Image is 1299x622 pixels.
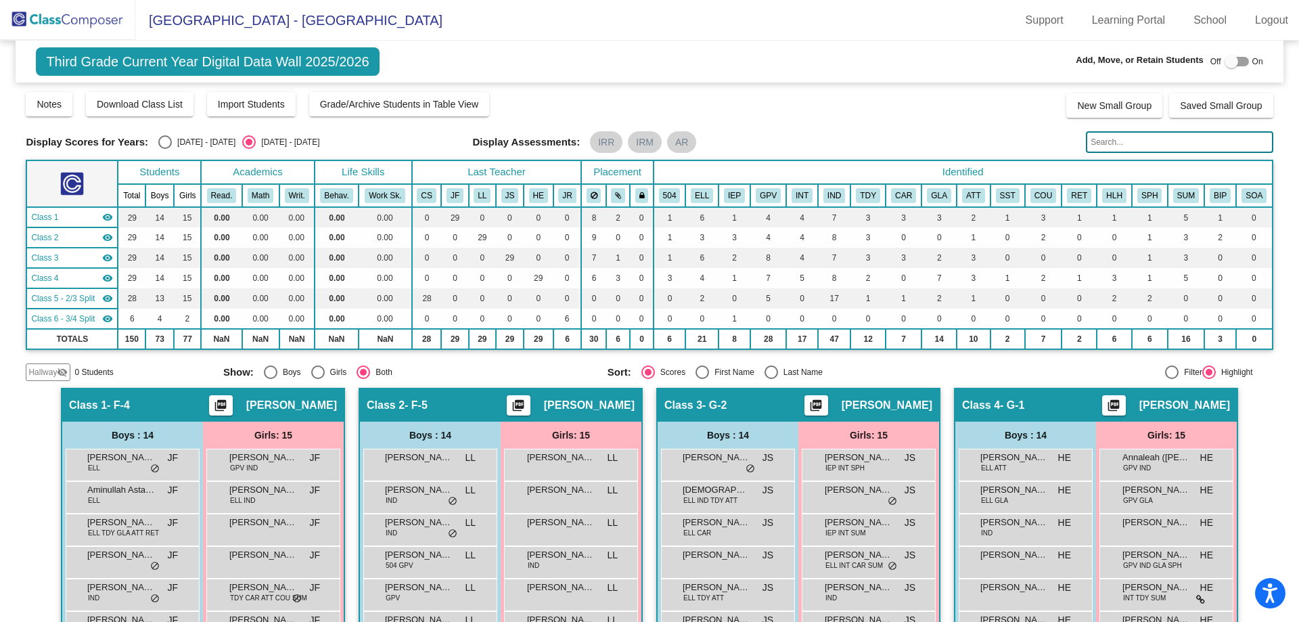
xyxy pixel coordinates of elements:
[26,268,118,288] td: Holly Eddington - G-1
[786,248,818,268] td: 4
[320,188,352,203] button: Behav.
[315,160,412,184] th: Life Skills
[496,288,524,309] td: 0
[818,268,850,288] td: 8
[309,92,490,116] button: Grade/Archive Students in Table View
[921,227,957,248] td: 0
[26,136,148,148] span: Display Scores for Years:
[654,227,686,248] td: 1
[1106,399,1122,418] mat-icon: picture_as_pdf
[750,268,786,288] td: 7
[145,184,174,207] th: Boys
[26,92,72,116] button: Notes
[891,188,916,203] button: CAR
[242,288,279,309] td: 0.00
[417,188,436,203] button: CS
[1077,100,1152,111] span: New Small Group
[553,268,582,288] td: 0
[118,227,145,248] td: 29
[1076,53,1204,67] span: Add, Move, or Retain Students
[97,99,183,110] span: Download Class List
[719,268,750,288] td: 1
[218,99,285,110] span: Import Students
[630,227,653,248] td: 0
[750,288,786,309] td: 5
[102,232,113,243] mat-icon: visibility
[685,288,719,309] td: 2
[26,288,118,309] td: Carolyn Snow - Class 5 2/3 Combo F-6
[850,288,886,309] td: 1
[1097,288,1132,309] td: 2
[469,248,496,268] td: 0
[1025,248,1062,268] td: 0
[1210,55,1221,68] span: Off
[1236,268,1273,288] td: 0
[786,207,818,227] td: 4
[31,231,58,244] span: Class 2
[850,227,886,248] td: 3
[886,207,921,227] td: 3
[654,248,686,268] td: 1
[818,207,850,227] td: 7
[496,248,524,268] td: 29
[279,248,315,268] td: 0.00
[1097,207,1132,227] td: 1
[856,188,880,203] button: TDY
[850,268,886,288] td: 2
[26,227,118,248] td: Laura Littig - F-5
[957,268,990,288] td: 3
[145,207,174,227] td: 14
[630,184,653,207] th: Keep with teacher
[207,92,296,116] button: Import Students
[756,188,781,203] button: GPV
[26,309,118,329] td: Judy Reyes - SDC H-1
[145,309,174,329] td: 4
[659,188,681,203] button: 504
[1097,184,1132,207] th: Health Concern
[1062,227,1097,248] td: 0
[524,207,553,227] td: 0
[118,160,201,184] th: Students
[719,288,750,309] td: 0
[201,160,315,184] th: Academics
[606,227,630,248] td: 0
[1025,268,1062,288] td: 2
[1236,207,1273,227] td: 0
[469,207,496,227] td: 0
[1025,288,1062,309] td: 0
[1169,93,1273,118] button: Saved Small Group
[86,92,193,116] button: Download Class List
[1241,188,1267,203] button: SOA
[990,184,1025,207] th: SST Held
[786,288,818,309] td: 0
[496,207,524,227] td: 0
[473,136,580,148] span: Display Assessments:
[1236,227,1273,248] td: 0
[447,188,463,203] button: JF
[581,248,606,268] td: 7
[36,47,379,76] span: Third Grade Current Year Digital Data Wall 2025/2026
[1062,288,1097,309] td: 0
[496,184,524,207] th: Jennifer Sullivan
[118,268,145,288] td: 29
[553,184,582,207] th: Judy Reyes
[685,227,719,248] td: 3
[957,184,990,207] th: Attendance Concern
[667,131,696,153] mat-chip: AR
[927,188,951,203] button: GLA
[553,288,582,309] td: 0
[496,227,524,248] td: 0
[469,288,496,309] td: 0
[1025,227,1062,248] td: 2
[412,207,442,227] td: 0
[320,99,479,110] span: Grade/Archive Students in Table View
[1168,207,1205,227] td: 5
[850,207,886,227] td: 3
[469,227,496,248] td: 29
[174,227,201,248] td: 15
[279,207,315,227] td: 0.00
[145,248,174,268] td: 14
[1062,248,1097,268] td: 0
[31,211,58,223] span: Class 1
[1097,248,1132,268] td: 0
